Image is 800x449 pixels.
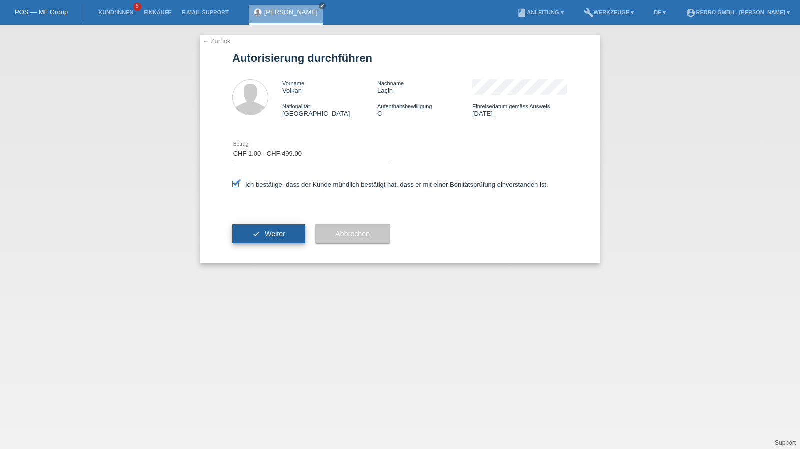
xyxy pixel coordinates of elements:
[512,9,568,15] a: bookAnleitung ▾
[282,103,310,109] span: Nationalität
[15,8,68,16] a: POS — MF Group
[472,103,550,109] span: Einreisedatum gemäss Ausweis
[649,9,671,15] a: DE ▾
[335,230,370,238] span: Abbrechen
[252,230,260,238] i: check
[265,230,285,238] span: Weiter
[472,102,567,117] div: [DATE]
[232,52,567,64] h1: Autorisierung durchführen
[232,181,548,188] label: Ich bestätige, dass der Kunde mündlich bestätigt hat, dass er mit einer Bonitätsprüfung einversta...
[315,224,390,243] button: Abbrechen
[775,439,796,446] a: Support
[133,2,141,11] span: 5
[579,9,639,15] a: buildWerkzeuge ▾
[377,103,432,109] span: Aufenthaltsbewilligung
[138,9,176,15] a: Einkäufe
[282,80,304,86] span: Vorname
[319,2,326,9] a: close
[232,224,305,243] button: check Weiter
[377,80,404,86] span: Nachname
[202,37,230,45] a: ← Zurück
[264,8,318,16] a: [PERSON_NAME]
[282,79,377,94] div: Volkan
[177,9,234,15] a: E-Mail Support
[517,8,527,18] i: book
[282,102,377,117] div: [GEOGRAPHIC_DATA]
[584,8,594,18] i: build
[377,102,472,117] div: C
[377,79,472,94] div: Laçin
[686,8,696,18] i: account_circle
[320,3,325,8] i: close
[681,9,795,15] a: account_circleRedro GmbH - [PERSON_NAME] ▾
[93,9,138,15] a: Kund*innen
